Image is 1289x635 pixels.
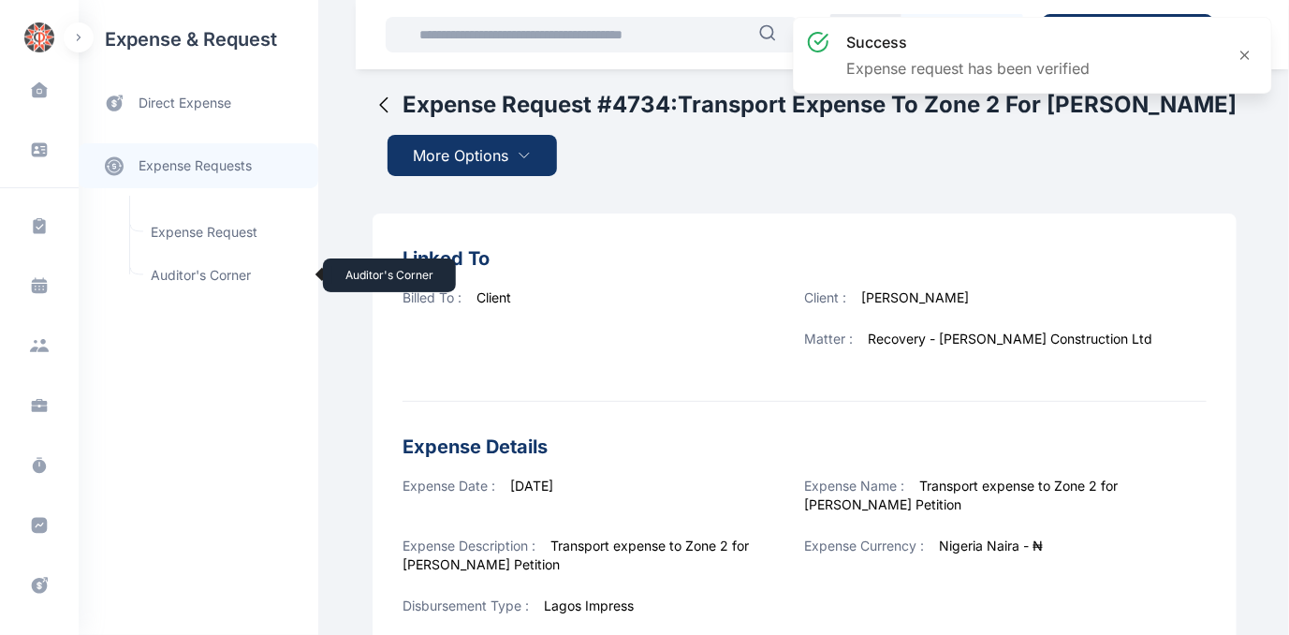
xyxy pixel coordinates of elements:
h3: success [846,31,1090,53]
span: Transport expense to Zone 2 for [PERSON_NAME] Petition [805,478,1119,512]
span: Expense Name : [805,478,905,494]
div: expense requests [79,128,318,188]
span: [PERSON_NAME] [862,289,970,305]
span: Lagos Impress [544,598,634,613]
span: More Options [414,144,509,167]
span: Expense Description : [403,538,535,554]
span: Client : [805,289,847,305]
a: expense requests [79,143,318,188]
span: Nigeria Naira - ₦ [940,538,1044,554]
a: Expense Request [139,214,309,250]
span: Expense Date : [403,478,495,494]
span: Auditor's Corner [139,258,309,293]
span: Client [476,289,511,305]
span: direct expense [139,94,231,113]
a: direct expense [79,79,318,128]
span: Expense Currency : [805,538,925,554]
a: Auditor's CornerAuditor's Corner [139,258,309,293]
h3: Expense Details [403,432,1207,462]
span: Transport expense to Zone 2 for [PERSON_NAME] Petition [403,538,749,572]
span: [DATE] [510,478,553,494]
span: Recovery - [PERSON_NAME] Construction Ltd [869,331,1153,347]
h3: Linked To [403,244,1207,273]
span: Billed To : [403,289,461,305]
span: Disbursement Type : [403,598,529,613]
p: Expense request has been verified [846,57,1090,80]
span: Matter : [805,331,854,347]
